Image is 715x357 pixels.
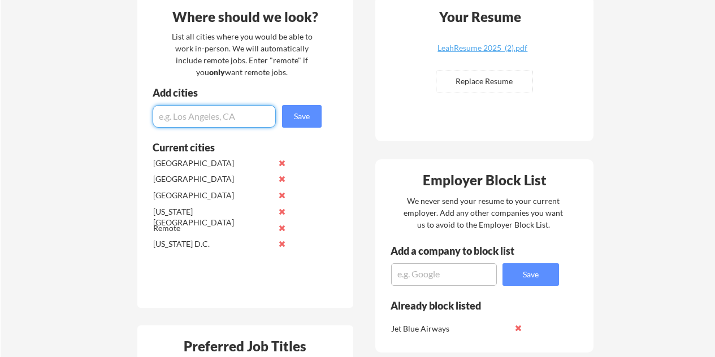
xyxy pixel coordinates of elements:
div: We never send your resume to your current employer. Add any other companies you want us to avoid ... [403,195,564,230]
div: Where should we look? [140,10,350,24]
button: Save [502,263,559,286]
div: [GEOGRAPHIC_DATA] [153,190,272,201]
div: [GEOGRAPHIC_DATA] [153,173,272,185]
div: List all cities where you would be able to work in-person. We will automatically include remote j... [164,31,320,78]
div: Employer Block List [380,173,590,187]
div: [US_STATE] D.C. [153,238,272,250]
div: Add a company to block list [391,246,532,256]
input: e.g. Los Angeles, CA [153,105,276,128]
strong: only [209,67,225,77]
a: LeahResume 2025 (2).pdf [415,44,550,62]
div: Jet Blue Airways [391,323,510,334]
div: Your Resume [424,10,536,24]
div: [GEOGRAPHIC_DATA] [153,158,272,169]
button: Save [282,105,322,128]
div: Remote [153,223,272,234]
div: Already block listed [391,301,544,311]
div: [US_STATE][GEOGRAPHIC_DATA] [153,206,272,228]
div: Add cities [153,88,324,98]
div: Preferred Job Titles [140,339,350,353]
div: LeahResume 2025 (2).pdf [415,44,550,52]
div: Current cities [153,142,309,153]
